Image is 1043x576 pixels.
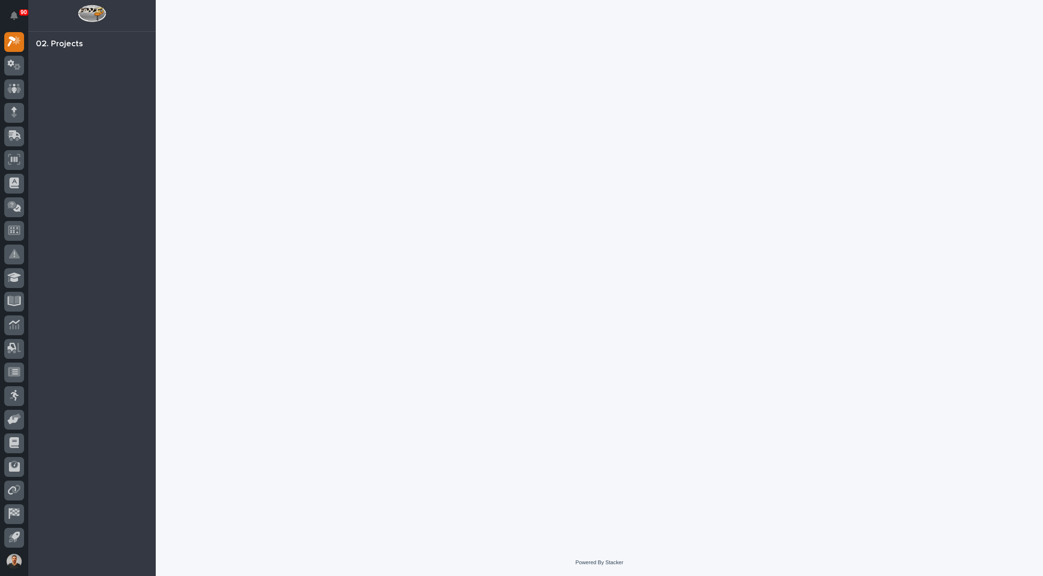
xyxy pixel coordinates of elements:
a: Powered By Stacker [575,559,623,565]
button: users-avatar [4,551,24,571]
div: Notifications90 [12,11,24,26]
p: 90 [21,9,27,16]
div: 02. Projects [36,39,83,50]
button: Notifications [4,6,24,25]
img: Workspace Logo [78,5,106,22]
